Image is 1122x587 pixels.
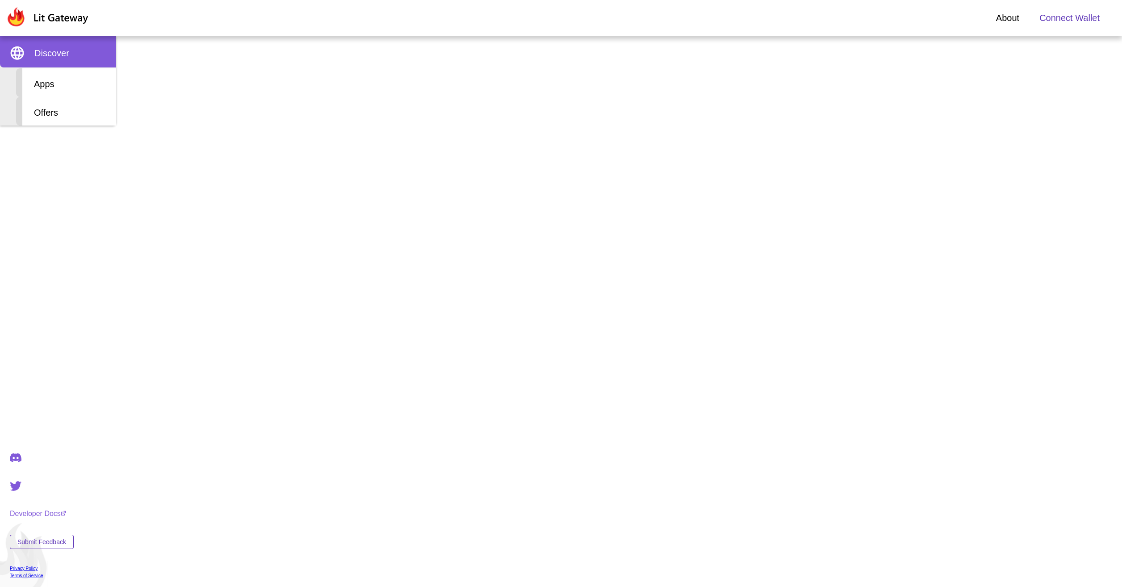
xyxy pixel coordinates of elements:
span: Discover [34,46,69,60]
div: Apps [16,68,116,97]
a: Developer Docs [10,510,74,518]
img: Lit Gateway Logo [6,7,88,27]
a: Privacy Policy [10,566,74,571]
span: Connect Wallet [1039,11,1100,25]
a: Terms of Service [10,573,74,578]
a: About [996,11,1019,25]
button: Submit Feedback [10,535,74,549]
div: Offers [16,97,116,126]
